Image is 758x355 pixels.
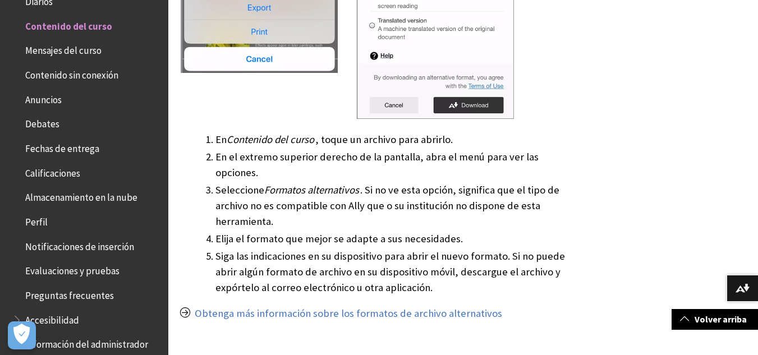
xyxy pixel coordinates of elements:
[25,213,48,228] span: Perfil
[215,132,581,147] li: En , toque un archivo para abrirlo.
[25,66,118,81] span: Contenido sin conexión
[25,311,79,326] span: Accesibilidad
[25,237,134,252] span: Notificaciones de inserción
[25,139,99,154] span: Fechas de entrega
[25,90,62,105] span: Anuncios
[25,262,120,277] span: Evaluaciones y pruebas
[215,231,581,247] li: Elija el formato que mejor se adapte a sus necesidades.
[8,321,36,349] button: Abrir preferencias
[227,133,314,146] span: Contenido del curso
[25,164,80,179] span: Calificaciones
[195,307,502,320] a: Obtenga más información sobre los formatos de archivo alternativos
[215,248,581,296] li: Siga las indicaciones en su dispositivo para abrir el nuevo formato. Si no puede abrir algún form...
[25,115,59,130] span: Debates
[672,309,758,330] a: Volver arriba
[25,17,112,32] span: Contenido del curso
[25,42,102,57] span: Mensajes del curso
[215,149,581,181] li: En el extremo superior derecho de la pantalla, abra el menú para ver las opciones.
[264,183,359,196] span: Formatos alternativos
[25,335,148,351] span: Información del administrador
[25,188,137,204] span: Almacenamiento en la nube
[215,182,581,229] li: Seleccione . Si no ve esta opción, significa que el tipo de archivo no es compatible con Ally que...
[25,286,114,301] span: Preguntas frecuentes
